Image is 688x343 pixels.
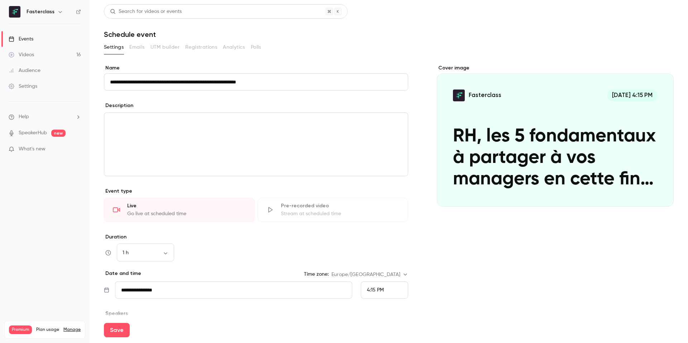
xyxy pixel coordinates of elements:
span: Polls [251,44,261,51]
p: Event type [104,188,408,195]
h6: Fasterclass [27,8,54,15]
button: Save [104,323,130,337]
div: Videos [9,51,34,58]
label: Name [104,64,408,72]
span: Help [19,113,29,121]
span: Plan usage [36,327,59,333]
label: Description [104,102,133,109]
div: Live [127,202,246,209]
div: Events [9,35,33,43]
section: description [104,112,408,176]
div: LiveGo live at scheduled time [104,198,255,222]
div: From [361,281,408,299]
label: Duration [104,233,408,241]
h1: Schedule event [104,30,674,39]
label: Time zone: [304,271,329,278]
div: Pre-recorded videoStream at scheduled time [258,198,408,222]
li: help-dropdown-opener [9,113,81,121]
div: Pre-recorded video [281,202,400,209]
img: Fasterclass [9,6,20,18]
span: Emails [129,44,144,51]
div: Go live at scheduled time [127,210,246,217]
label: Cover image [437,64,674,72]
span: Analytics [223,44,245,51]
section: Cover image [437,64,674,207]
span: Premium [9,325,32,334]
a: SpeakerHub [19,129,47,137]
span: UTM builder [150,44,180,51]
span: new [51,130,66,137]
span: 4:15 PM [367,288,384,293]
span: What's new [19,145,46,153]
button: Settings [104,42,124,53]
p: Date and time [104,270,141,277]
span: Registrations [185,44,217,51]
input: Tue, Feb 17, 2026 [115,281,352,299]
div: Europe/[GEOGRAPHIC_DATA] [331,271,408,278]
div: Settings [9,83,37,90]
a: Manage [63,327,81,333]
div: 1 h [117,249,174,256]
div: Audience [9,67,40,74]
div: editor [104,113,408,176]
div: Stream at scheduled time [281,210,400,217]
div: Search for videos or events [110,8,182,15]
